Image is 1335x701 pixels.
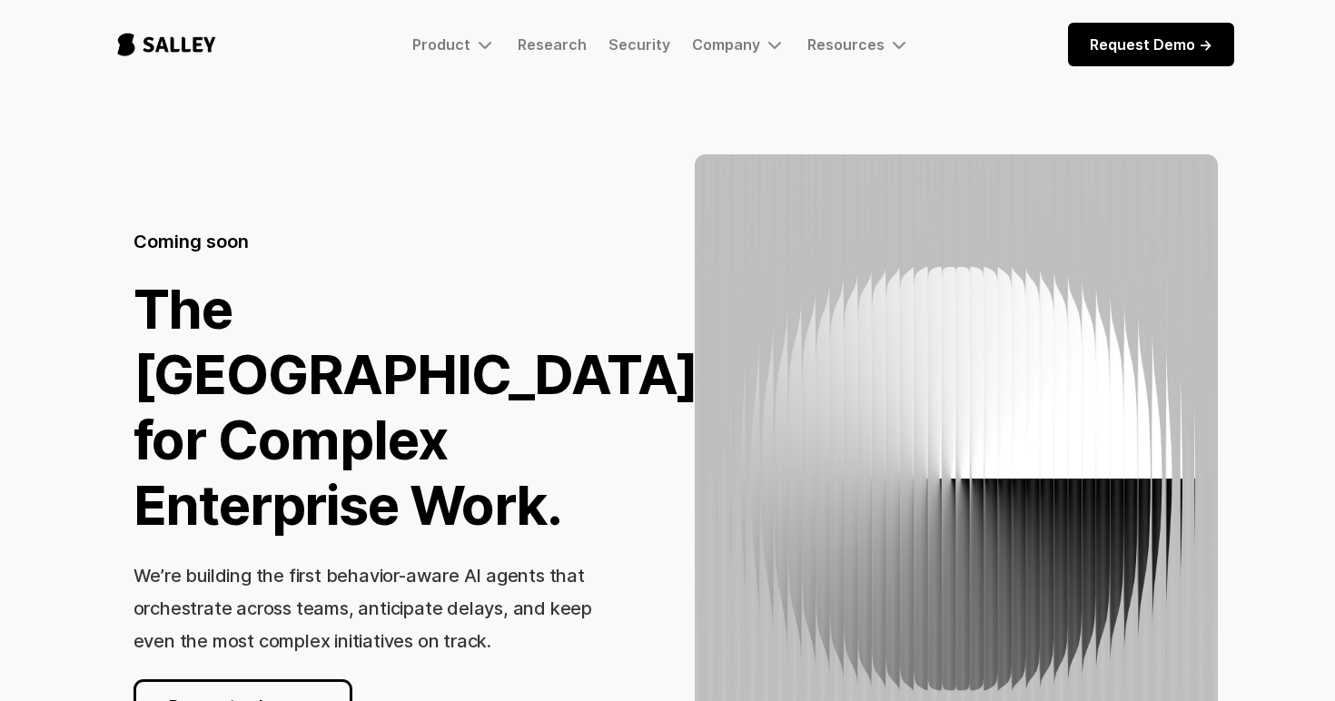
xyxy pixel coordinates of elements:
[133,565,592,652] h3: We’re building the first behavior-aware AI agents that orchestrate across teams, anticipate delay...
[1068,23,1234,66] a: Request Demo ->
[692,35,760,54] div: Company
[133,229,249,254] h5: Coming soon
[608,35,670,54] a: Security
[412,35,470,54] div: Product
[518,35,587,54] a: Research
[692,34,786,55] div: Company
[101,15,232,74] a: home
[807,34,910,55] div: Resources
[133,276,699,538] h1: The [GEOGRAPHIC_DATA] for Complex Enterprise Work.
[412,34,496,55] div: Product
[807,35,885,54] div: Resources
